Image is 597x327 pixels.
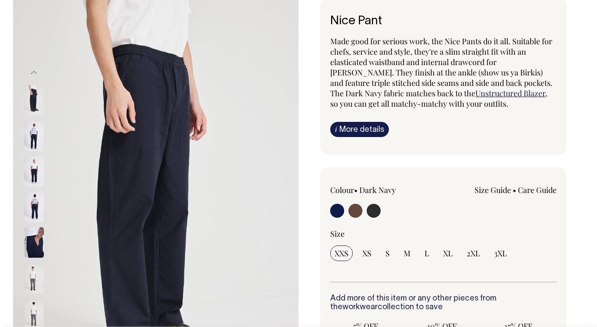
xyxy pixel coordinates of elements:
img: dark-navy [24,121,44,151]
input: 3XL [490,245,511,261]
span: XL [443,248,453,258]
a: iMore details [330,122,389,137]
h6: Add more of this item or any other pieces from the collection to save [330,294,557,312]
span: M [404,248,411,258]
span: , so you can get all matchy-matchy with your outfits. [330,88,547,109]
span: XXS [335,248,348,258]
img: dark-navy [24,156,44,186]
img: dark-navy [24,192,44,222]
input: L [420,245,434,261]
div: Size [330,229,557,239]
div: Colour [330,185,421,195]
img: dark-navy [24,85,44,115]
input: S [381,245,394,261]
span: 2XL [467,248,480,258]
a: Care Guide [518,185,557,195]
span: 3XL [494,248,507,258]
span: • [513,185,516,195]
span: S [385,248,390,258]
button: Previous [27,63,40,82]
input: XL [439,245,457,261]
a: Size Guide [474,185,511,195]
input: 2XL [462,245,484,261]
input: XXS [330,245,353,261]
span: Made good for serious work, the Nice Pants do it all. Suitable for chefs, service and style, they... [330,36,553,98]
span: • [354,185,358,195]
input: M [399,245,415,261]
label: Dark Navy [359,185,396,195]
img: dark-navy [24,227,44,258]
h6: Nice Pant [330,15,557,28]
a: Unstructured Blazer [475,88,545,98]
span: i [335,124,337,134]
span: XS [362,248,371,258]
img: charcoal [24,263,44,293]
span: L [425,248,429,258]
input: XS [358,245,376,261]
a: workwear [342,304,378,311]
